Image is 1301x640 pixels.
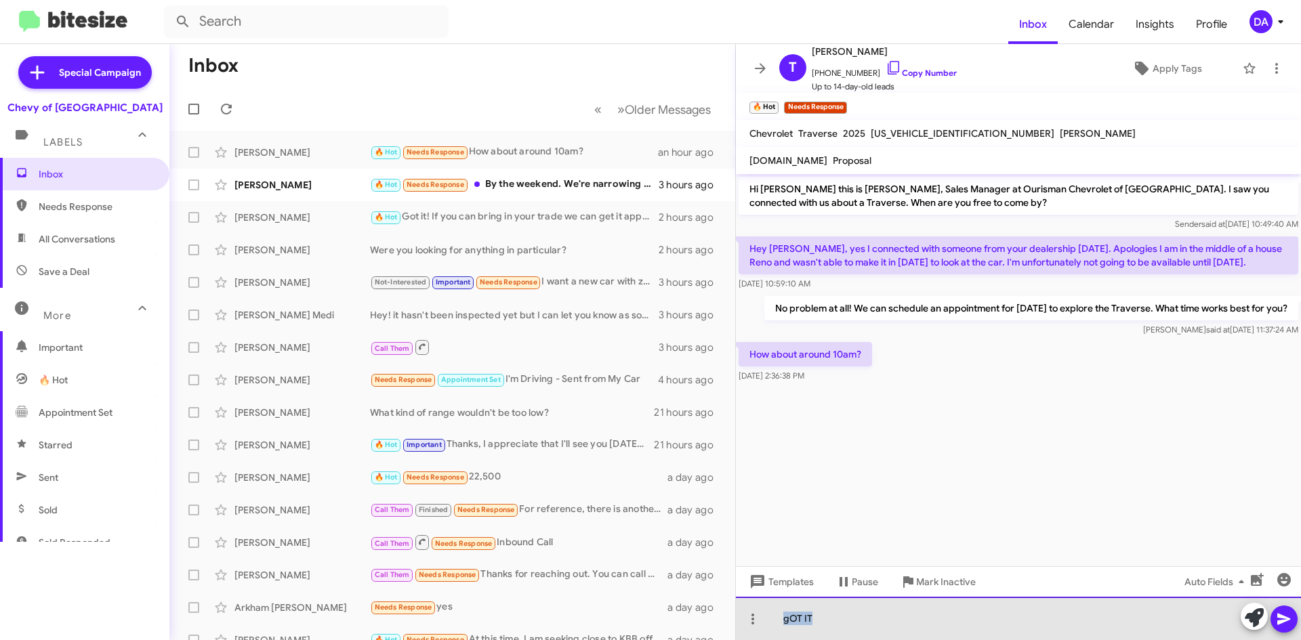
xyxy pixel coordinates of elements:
[625,102,711,117] span: Older Messages
[749,102,779,114] small: 🔥 Hot
[7,101,163,114] div: Chevy of [GEOGRAPHIC_DATA]
[736,597,1301,640] div: gOT IT
[375,148,398,156] span: 🔥 Hot
[39,200,154,213] span: Needs Response
[1250,10,1273,33] div: DA
[916,570,976,594] span: Mark Inactive
[234,438,370,452] div: [PERSON_NAME]
[39,536,110,549] span: Sold Responded
[739,278,810,289] span: [DATE] 10:59:10 AM
[39,503,58,517] span: Sold
[736,570,825,594] button: Templates
[375,570,410,579] span: Call Them
[370,469,667,485] div: 22,500
[667,568,724,582] div: a day ago
[749,154,827,167] span: [DOMAIN_NAME]
[659,341,724,354] div: 3 hours ago
[659,178,724,192] div: 3 hours ago
[667,503,724,517] div: a day ago
[749,127,793,140] span: Chevrolet
[659,276,724,289] div: 3 hours ago
[39,232,115,246] span: All Conversations
[1185,5,1238,44] a: Profile
[234,536,370,549] div: [PERSON_NAME]
[654,406,724,419] div: 21 hours ago
[594,101,602,118] span: «
[1143,324,1298,335] span: [PERSON_NAME] [DATE] 11:37:24 AM
[370,406,654,419] div: What kind of range wouldn't be too low?
[812,43,957,60] span: [PERSON_NAME]
[739,370,804,381] span: [DATE] 2:36:38 PM
[871,127,1054,140] span: [US_VEHICLE_IDENTIFICATION_NUMBER]
[654,438,724,452] div: 21 hours ago
[39,373,68,387] span: 🔥 Hot
[18,56,152,89] a: Special Campaign
[1125,5,1185,44] span: Insights
[407,180,464,189] span: Needs Response
[39,471,58,484] span: Sent
[370,177,659,192] div: By the weekend. We're narrowing dealerships to visit.
[370,567,667,582] div: Thanks for reaching out. You can call me in this number to discuss
[617,101,625,118] span: »
[234,406,370,419] div: [PERSON_NAME]
[39,438,73,452] span: Starred
[407,473,464,482] span: Needs Response
[1060,127,1136,140] span: [PERSON_NAME]
[370,534,667,551] div: Inbound Call
[375,180,398,189] span: 🔥 Hot
[480,278,537,286] span: Needs Response
[59,66,141,79] span: Special Campaign
[1206,324,1230,335] span: said at
[370,243,659,257] div: Were you looking for anything in particular?
[234,146,370,159] div: [PERSON_NAME]
[234,178,370,192] div: [PERSON_NAME]
[1058,5,1125,44] span: Calendar
[375,213,398,221] span: 🔥 Hot
[659,243,724,257] div: 2 hours ago
[375,539,410,548] span: Call Them
[764,296,1298,320] p: No problem at all! We can schedule an appointment for [DATE] to explore the Traverse. What time w...
[843,127,865,140] span: 2025
[370,502,667,517] div: For reference, there is another non-Mazda dealership interested in the vehicle as well, so let me...
[825,570,889,594] button: Pause
[419,570,476,579] span: Needs Response
[1097,56,1236,81] button: Apply Tags
[1174,570,1260,594] button: Auto Fields
[739,342,872,366] p: How about around 10am?
[667,601,724,614] div: a day ago
[370,599,667,615] div: yes
[739,177,1298,215] p: Hi [PERSON_NAME] this is [PERSON_NAME], Sales Manager at Ourisman Chevrolet of [GEOGRAPHIC_DATA]....
[370,372,658,387] div: I'm Driving - Sent from My Car
[789,57,797,79] span: T
[667,536,724,549] div: a day ago
[886,68,957,78] a: Copy Number
[164,5,449,38] input: Search
[375,440,398,449] span: 🔥 Hot
[407,440,442,449] span: Important
[1008,5,1058,44] a: Inbox
[1175,219,1298,229] span: Sender [DATE] 10:49:40 AM
[375,505,410,514] span: Call Them
[457,505,515,514] span: Needs Response
[234,276,370,289] div: [PERSON_NAME]
[234,601,370,614] div: Arkham [PERSON_NAME]
[39,406,112,419] span: Appointment Set
[234,243,370,257] div: [PERSON_NAME]
[658,146,724,159] div: an hour ago
[812,80,957,93] span: Up to 14-day-old leads
[234,211,370,224] div: [PERSON_NAME]
[234,373,370,387] div: [PERSON_NAME]
[43,310,71,322] span: More
[407,148,464,156] span: Needs Response
[188,55,239,77] h1: Inbox
[375,344,410,353] span: Call Them
[435,539,493,548] span: Needs Response
[798,127,838,140] span: Traverse
[234,503,370,517] div: [PERSON_NAME]
[739,236,1298,274] p: Hey [PERSON_NAME], yes I connected with someone from your dealership [DATE]. Apologies I am in th...
[375,375,432,384] span: Needs Response
[609,95,719,123] button: Next
[370,437,654,452] div: Thanks, I appreciate that I'll see you [DATE] morning.
[1201,219,1225,229] span: said at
